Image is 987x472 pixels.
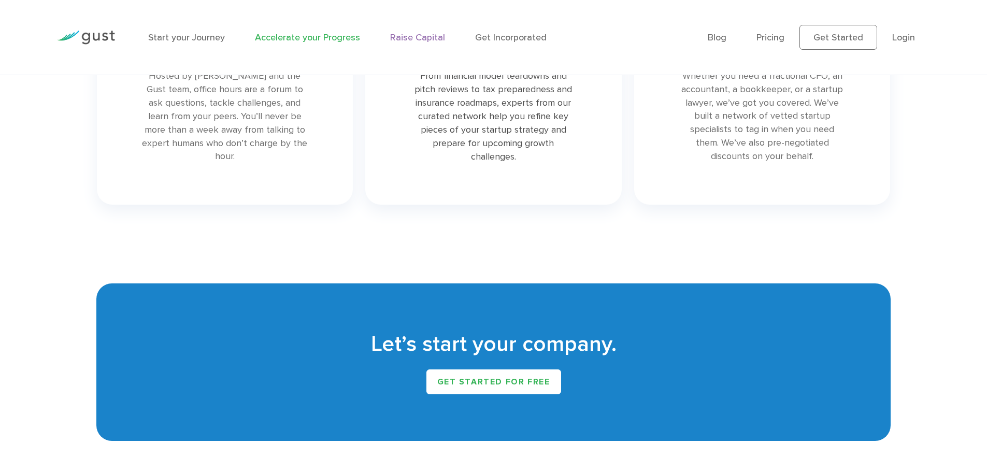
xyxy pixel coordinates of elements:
h2: Let’s start your company. [112,330,875,359]
a: Accelerate your Progress [255,32,360,43]
a: Blog [708,32,726,43]
a: Get started for free [426,369,561,394]
a: Login [892,32,915,43]
a: Start your Journey [148,32,225,43]
a: Raise Capital [390,32,445,43]
a: Pricing [756,32,784,43]
a: Get Incorporated [475,32,547,43]
a: Get Started [799,25,877,50]
img: Gust Logo [57,31,115,45]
